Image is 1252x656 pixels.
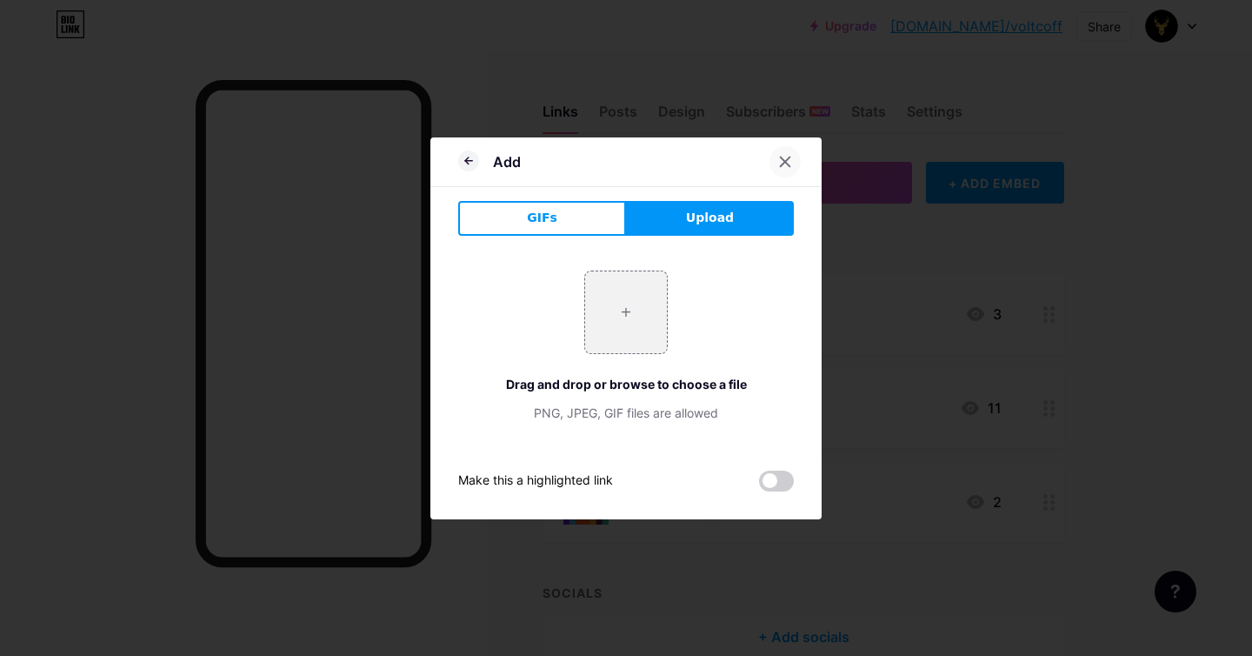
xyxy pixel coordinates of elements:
div: PNG, JPEG, GIF files are allowed [458,404,794,422]
div: Add [493,151,521,172]
span: Upload [686,209,734,227]
button: GIFs [458,201,626,236]
div: Make this a highlighted link [458,471,613,492]
div: Drag and drop or browse to choose a file [458,375,794,393]
button: Upload [626,201,794,236]
span: GIFs [527,209,557,227]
